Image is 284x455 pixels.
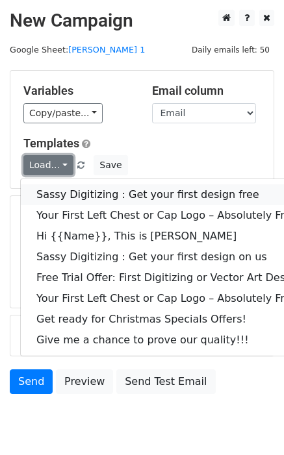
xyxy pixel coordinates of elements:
a: [PERSON_NAME] 1 [68,45,145,55]
a: Send Test Email [116,369,215,394]
button: Save [94,155,127,175]
a: Daily emails left: 50 [187,45,274,55]
a: Preview [56,369,113,394]
a: Templates [23,136,79,150]
h2: New Campaign [10,10,274,32]
h5: Variables [23,84,133,98]
a: Copy/paste... [23,103,103,123]
span: Daily emails left: 50 [187,43,274,57]
small: Google Sheet: [10,45,145,55]
a: Send [10,369,53,394]
a: Load... [23,155,73,175]
h5: Email column [152,84,261,98]
iframe: Chat Widget [219,393,284,455]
